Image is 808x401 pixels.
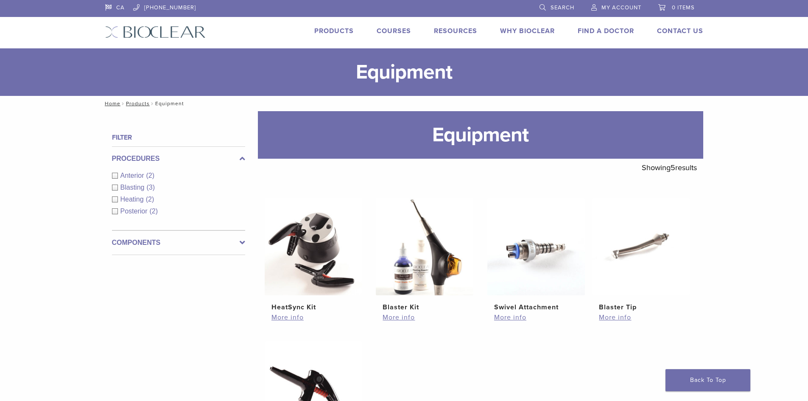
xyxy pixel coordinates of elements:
p: Showing results [642,159,697,177]
a: Contact Us [657,27,703,35]
a: More info [599,312,683,322]
a: Back To Top [665,369,750,391]
span: (3) [146,184,155,191]
span: (2) [146,172,155,179]
span: Heating [120,196,146,203]
h4: Filter [112,132,245,143]
a: More info [271,312,355,322]
img: HeatSync Kit [265,198,362,295]
img: Blaster Kit [376,198,473,295]
img: Swivel Attachment [487,198,585,295]
span: / [120,101,126,106]
h1: Equipment [258,111,703,159]
a: Swivel AttachmentSwivel Attachment [487,198,586,312]
img: Bioclear [105,26,206,38]
span: 5 [671,163,675,172]
span: (2) [146,196,154,203]
span: Search [551,4,574,11]
h2: Blaster Tip [599,302,683,312]
span: 0 items [672,4,695,11]
a: Find A Doctor [578,27,634,35]
a: Blaster TipBlaster Tip [592,198,691,312]
h2: Swivel Attachment [494,302,578,312]
a: Resources [434,27,477,35]
nav: Equipment [99,96,710,111]
span: (2) [150,208,158,215]
img: Blaster Tip [592,198,690,295]
a: Home [102,101,120,107]
a: HeatSync KitHeatSync Kit [264,198,363,312]
a: More info [383,312,467,322]
span: Posterior [120,208,150,215]
a: More info [494,312,578,322]
span: / [150,101,155,106]
h2: Blaster Kit [383,302,467,312]
span: Blasting [120,184,147,191]
label: Components [112,238,245,248]
label: Procedures [112,154,245,164]
span: My Account [601,4,641,11]
a: Products [314,27,354,35]
span: Anterior [120,172,146,179]
a: Why Bioclear [500,27,555,35]
a: Products [126,101,150,107]
a: Courses [377,27,411,35]
a: Blaster KitBlaster Kit [375,198,474,312]
h2: HeatSync Kit [271,302,355,312]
